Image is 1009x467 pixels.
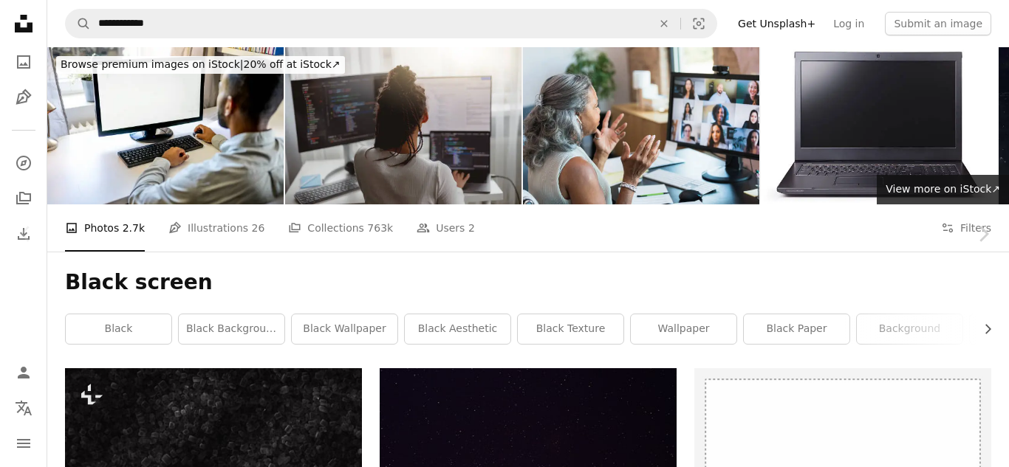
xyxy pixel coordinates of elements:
img: Rear of female web expert typing on computer looking at monitors while sitting indoors [285,47,521,204]
a: background [857,314,962,344]
button: Submit an image [885,12,991,35]
span: 763k [367,220,393,236]
a: Explore [9,148,38,178]
span: 26 [252,220,265,236]
a: Browse premium images on iStock|20% off at iStock↗ [47,47,354,83]
a: black texture [518,314,623,344]
a: Illustrations [9,83,38,112]
button: Visual search [681,10,716,38]
button: Clear [648,10,680,38]
span: View more on iStock ↗ [886,183,1000,195]
a: Log in / Sign up [9,358,38,387]
img: Businesswoman gestures during video call [523,47,759,204]
a: Log in [824,12,873,35]
button: Filters [941,204,991,252]
button: Search Unsplash [66,10,91,38]
a: black background [179,314,284,344]
div: 20% off at iStock ↗ [56,56,345,74]
a: black paper [744,314,849,344]
button: Language [9,393,38,423]
a: Users 2 [417,204,475,252]
a: wallpaper [631,314,736,344]
span: 2 [468,220,475,236]
button: scroll list to the right [974,314,991,344]
a: black [66,314,171,344]
a: View more on iStock↗ [877,175,1009,204]
span: Browse premium images on iStock | [61,58,243,70]
a: black aesthetic [405,314,510,344]
img: Man using computer monitor [47,47,284,204]
h1: Black screen [65,269,991,296]
a: Get Unsplash+ [729,12,824,35]
button: Menu [9,429,38,458]
a: black wallpaper [292,314,397,344]
form: Find visuals sitewide [65,9,717,38]
a: Illustrations 26 [168,204,264,252]
a: Collections 763k [288,204,393,252]
a: Photos [9,47,38,77]
a: Next [957,163,1009,305]
img: Laptop Computer Isolated + Clipping Paths [761,47,997,204]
